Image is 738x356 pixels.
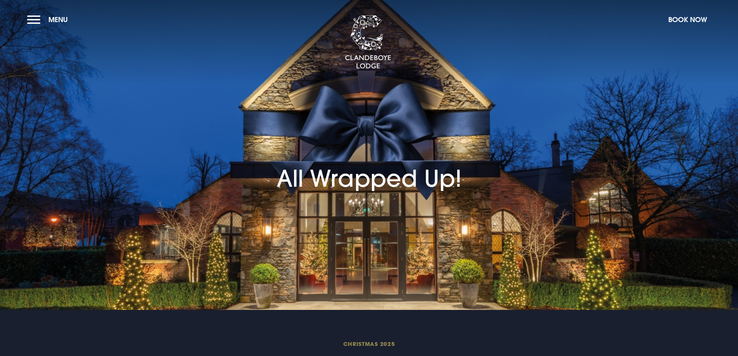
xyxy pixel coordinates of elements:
[27,11,72,28] button: Menu
[664,11,711,28] button: Book Now
[184,340,553,347] span: Christmas 2025
[345,15,391,69] img: Clandeboye Lodge
[277,122,462,192] h1: All Wrapped Up!
[48,15,68,24] span: Menu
